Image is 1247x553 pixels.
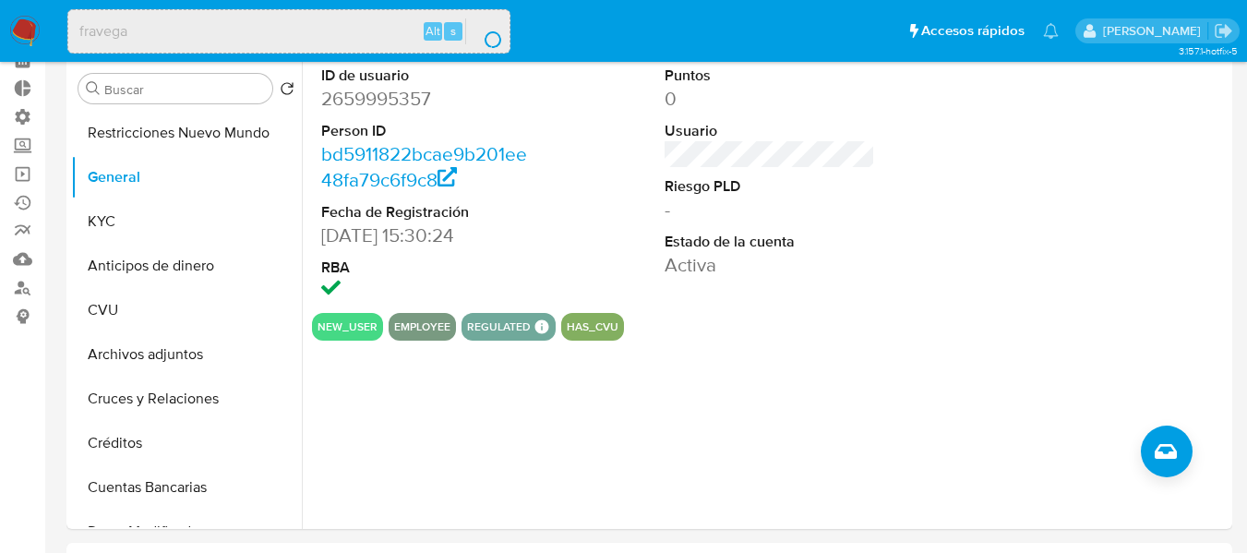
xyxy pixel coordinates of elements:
[426,22,440,40] span: Alt
[321,202,532,222] dt: Fecha de Registración
[1179,43,1238,58] span: 3.157.1-hotfix-5
[665,66,875,86] dt: Puntos
[71,244,302,288] button: Anticipos de dinero
[665,176,875,197] dt: Riesgo PLD
[321,222,532,248] dd: [DATE] 15:30:24
[86,81,101,96] button: Buscar
[104,81,265,98] input: Buscar
[450,22,456,40] span: s
[394,323,450,331] button: employee
[665,232,875,252] dt: Estado de la cuenta
[71,465,302,510] button: Cuentas Bancarias
[665,252,875,278] dd: Activa
[1214,21,1233,41] a: Salir
[665,197,875,222] dd: -
[665,121,875,141] dt: Usuario
[467,323,531,331] button: regulated
[71,111,302,155] button: Restricciones Nuevo Mundo
[71,288,302,332] button: CVU
[321,121,532,141] dt: Person ID
[68,19,510,43] input: Buscar usuario o caso...
[567,323,618,331] button: has_cvu
[465,18,503,44] button: search-icon
[280,81,294,102] button: Volver al orden por defecto
[321,140,527,193] a: bd5911822bcae9b201ee48fa79c6f9c8
[71,332,302,377] button: Archivos adjuntos
[1103,22,1207,40] p: zoe.breuer@mercadolibre.com
[318,323,378,331] button: new_user
[321,66,532,86] dt: ID de usuario
[71,377,302,421] button: Cruces y Relaciones
[321,258,532,278] dt: RBA
[71,421,302,465] button: Créditos
[665,86,875,112] dd: 0
[71,155,302,199] button: General
[921,21,1025,41] span: Accesos rápidos
[71,199,302,244] button: KYC
[321,86,532,112] dd: 2659995357
[1043,23,1059,39] a: Notificaciones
